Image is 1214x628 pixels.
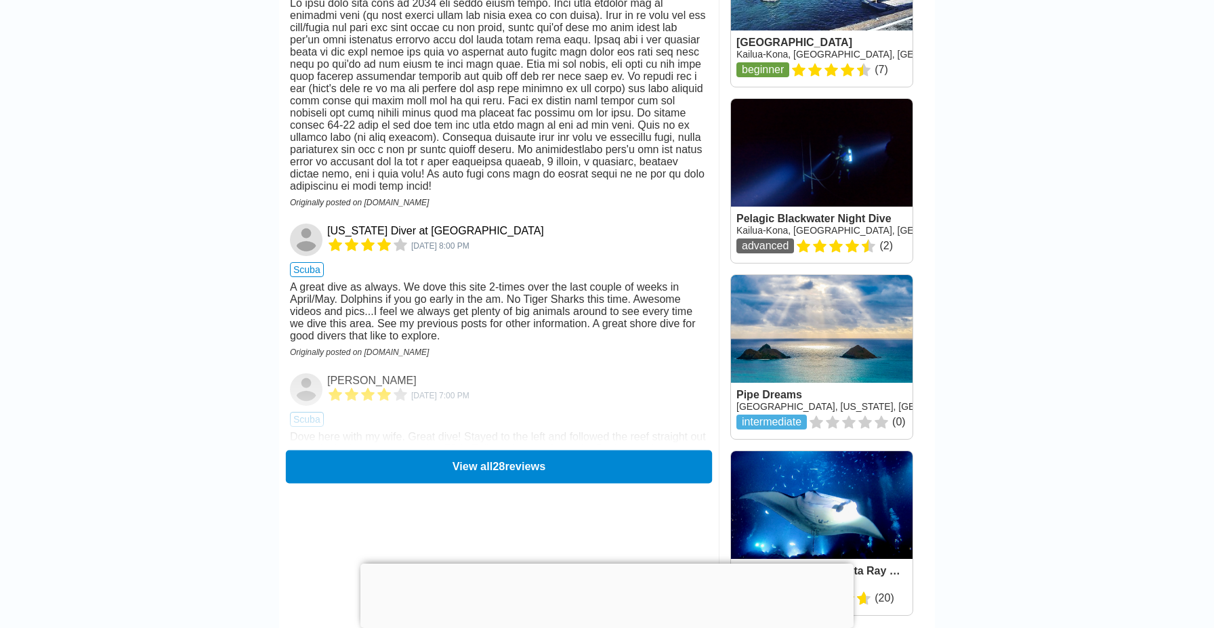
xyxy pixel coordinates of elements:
[290,281,708,342] div: A great dive as always. We dove this site 2-times over the last couple of weeks in April/May. Dol...
[360,564,854,625] iframe: Advertisement
[290,431,708,492] div: Dove here with my wife. Great dive! Stayed to the left and followed the reef straight out towards...
[290,373,322,406] img: Jim Bench
[290,262,324,277] span: scuba
[327,225,544,237] a: [US_STATE] Diver at [GEOGRAPHIC_DATA]
[286,450,712,483] button: View all28reviews
[411,391,469,400] span: 541
[736,49,996,60] a: Kailua-Kona, [GEOGRAPHIC_DATA], [GEOGRAPHIC_DATA]
[290,412,324,427] span: scuba
[327,375,417,387] a: [PERSON_NAME]
[290,348,708,357] div: Originally posted on [DOMAIN_NAME]
[736,225,996,236] a: Kailua-Kona, [GEOGRAPHIC_DATA], [GEOGRAPHIC_DATA]
[411,241,469,251] span: 540
[290,224,325,256] a: Oregon Diver at Canby
[290,198,708,207] div: Originally posted on [DOMAIN_NAME]
[290,373,325,406] a: Jim Bench
[290,224,322,256] img: Oregon Diver at Canby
